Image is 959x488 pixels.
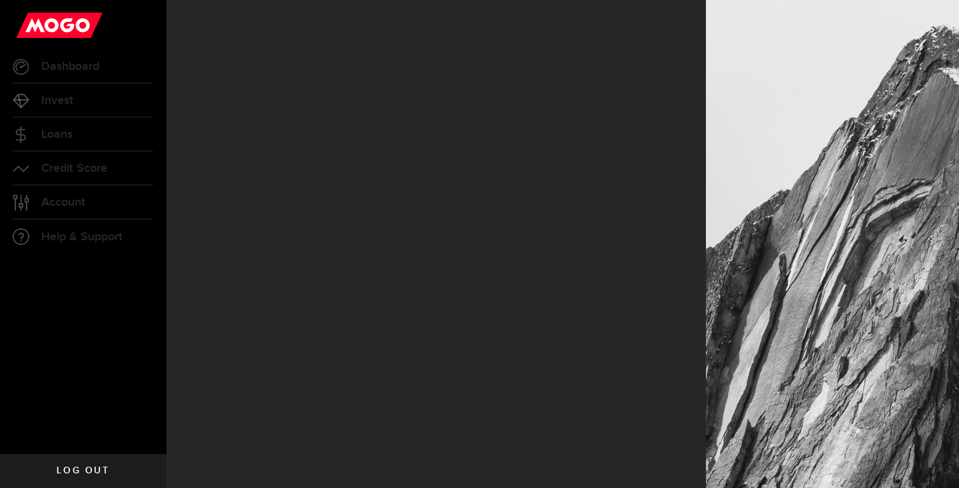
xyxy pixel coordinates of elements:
[41,196,85,208] span: Account
[57,466,109,475] span: Log out
[41,61,99,73] span: Dashboard
[41,231,123,243] span: Help & Support
[41,128,73,140] span: Loans
[41,95,73,107] span: Invest
[41,162,107,174] span: Credit Score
